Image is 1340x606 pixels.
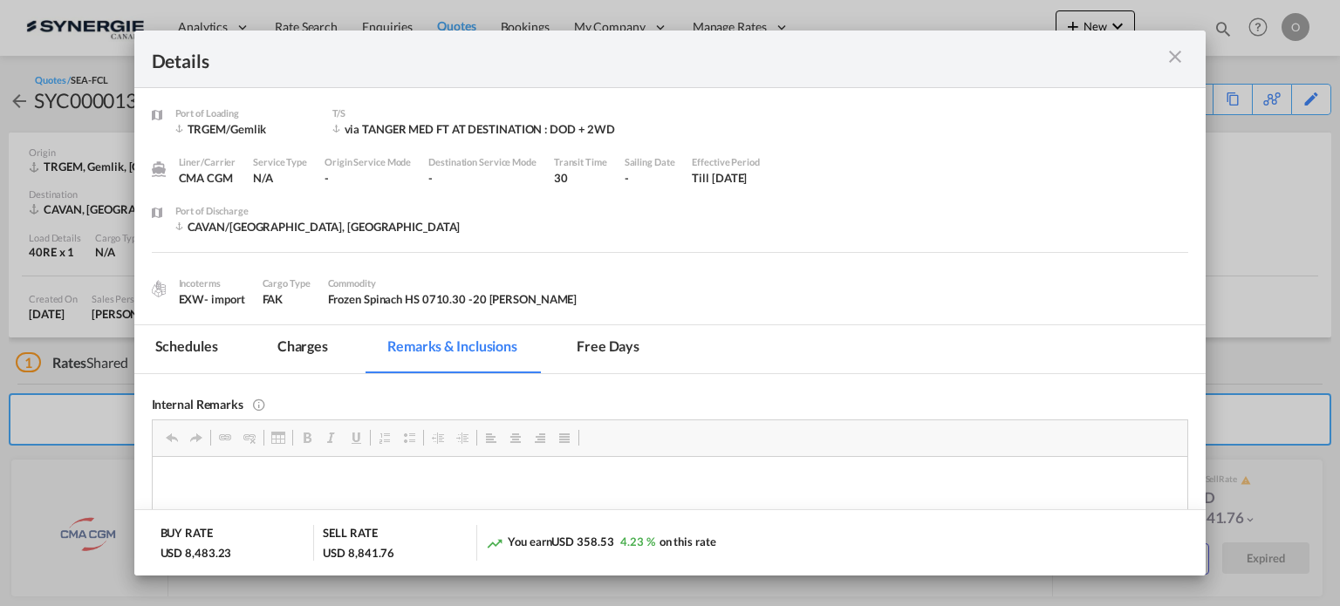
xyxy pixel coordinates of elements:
[325,170,411,186] div: -
[620,535,654,548] span: 4.23 %
[237,426,262,449] a: Unlink
[692,170,747,186] div: Till 2 Aug 2025
[692,154,759,170] div: Effective Period
[179,154,236,170] div: Liner/Carrier
[625,170,675,186] div: -
[179,276,245,291] div: Incoterms
[528,426,552,449] a: Align Right
[426,426,450,449] a: Decrease Indent
[479,426,503,449] a: Align Left
[161,525,213,545] div: BUY RATE
[175,219,461,235] div: CAVAN/Vancouver, BC
[179,170,236,186] div: CMA CGM
[134,31,1207,576] md-dialog: Port of Loading ...
[325,154,411,170] div: Origin Service Mode
[252,396,266,410] md-icon: This remarks only visible for internal user and will not be printed on Quote PDF
[204,291,244,307] div: - import
[253,171,273,185] span: N/A
[486,534,715,552] div: You earn on this rate
[397,426,421,449] a: Insert/Remove Bulleted List
[552,426,577,449] a: Justify
[486,535,503,552] md-icon: icon-trending-up
[556,325,660,373] md-tab-item: Free days
[256,325,349,373] md-tab-item: Charges
[175,106,315,121] div: Port of Loading
[344,426,368,449] a: Underline (Ctrl+U)
[149,279,168,298] img: cargo.png
[554,170,607,186] div: 30
[184,426,209,449] a: Redo (Ctrl+Y)
[134,325,239,373] md-tab-item: Schedules
[263,291,311,307] div: FAK
[1165,46,1186,67] md-icon: icon-close m-3 fg-AAA8AD cursor
[450,426,475,449] a: Increase Indent
[332,106,616,121] div: T/S
[175,121,315,137] div: TRGEM/Gemlik
[266,426,291,449] a: Table
[328,276,578,291] div: Commodity
[554,154,607,170] div: Transit Time
[551,535,613,548] span: USD 358.53
[160,426,184,449] a: Undo (Ctrl+Z)
[213,426,237,449] a: Link (Ctrl+K)
[366,325,538,373] md-tab-item: Remarks & Inclusions
[175,203,461,219] div: Port of Discharge
[503,426,528,449] a: Centre
[161,545,232,561] div: USD 8,483.23
[152,396,1189,411] div: Internal Remarks
[332,121,616,137] div: via TANGER MED FT AT DESTINATION : DOD + 2WD
[328,292,578,306] span: Frozen Spinach HS 0710.30 -20 [PERSON_NAME]
[428,170,537,186] div: -
[428,154,537,170] div: Destination Service Mode
[319,426,344,449] a: Italic (Ctrl+I)
[373,426,397,449] a: Insert/Remove Numbered List
[323,525,377,545] div: SELL RATE
[263,276,311,291] div: Cargo Type
[323,545,394,561] div: USD 8,841.76
[134,325,679,373] md-pagination-wrapper: Use the left and right arrow keys to navigate between tabs
[295,426,319,449] a: Bold (Ctrl+B)
[152,48,1085,70] div: Details
[253,154,307,170] div: Service Type
[179,291,245,307] div: EXW
[625,154,675,170] div: Sailing Date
